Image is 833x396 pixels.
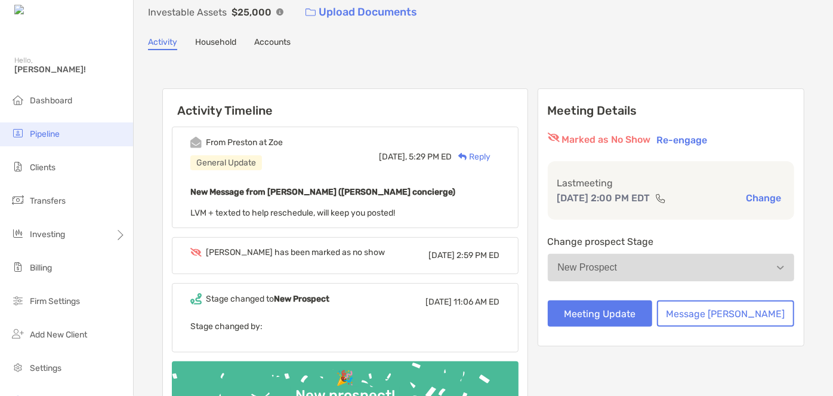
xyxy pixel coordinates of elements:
[11,93,25,107] img: dashboard icon
[558,262,618,273] div: New Prospect
[777,266,784,270] img: Open dropdown arrow
[276,8,283,16] img: Info Icon
[380,152,408,162] span: [DATE],
[190,319,500,334] p: Stage changed by:
[30,296,80,306] span: Firm Settings
[163,89,527,118] h6: Activity Timeline
[206,294,329,304] div: Stage changed to
[306,8,316,17] img: button icon
[548,300,653,327] button: Meeting Update
[195,37,236,50] a: Household
[30,129,60,139] span: Pipeline
[14,65,126,75] span: [PERSON_NAME]!
[206,137,283,148] div: From Preston at Zoe
[190,248,202,257] img: Event icon
[11,226,25,241] img: investing icon
[655,194,666,203] img: communication type
[548,133,560,142] img: red eyr
[30,363,61,373] span: Settings
[190,155,262,170] div: General Update
[548,254,795,281] button: New Prospect
[742,192,785,204] button: Change
[30,196,66,206] span: Transfers
[557,191,650,205] p: [DATE] 2:00 PM EDT
[30,263,52,273] span: Billing
[30,229,65,240] span: Investing
[11,260,25,274] img: billing icon
[548,103,795,118] p: Meeting Details
[30,96,72,106] span: Dashboard
[232,5,272,20] p: $25,000
[457,250,500,260] span: 2:59 PM ED
[190,293,202,305] img: Event icon
[11,193,25,207] img: transfers icon
[14,5,65,16] img: Zoe Logo
[148,5,227,20] p: Investable Assets
[11,360,25,374] img: settings icon
[409,152,452,162] span: 5:29 PM ED
[190,208,395,218] span: LVM + texted to help reschedule, will keep you posted!
[190,137,202,148] img: Event icon
[11,126,25,140] img: pipeline icon
[190,187,455,197] b: New Message from [PERSON_NAME] ([PERSON_NAME] concierge)
[562,133,651,147] p: Marked as No Show
[11,159,25,174] img: clients icon
[206,247,385,257] div: [PERSON_NAME] has been marked as no show
[11,293,25,308] img: firm-settings icon
[426,297,452,307] span: [DATE]
[557,176,785,191] p: Last meeting
[657,300,794,327] button: Message [PERSON_NAME]
[458,153,467,161] img: Reply icon
[148,37,177,50] a: Activity
[454,297,500,307] span: 11:06 AM ED
[548,234,795,249] p: Change prospect Stage
[254,37,291,50] a: Accounts
[452,151,491,163] div: Reply
[429,250,455,260] span: [DATE]
[30,330,87,340] span: Add New Client
[30,162,55,173] span: Clients
[331,370,359,387] div: 🎉
[653,133,711,147] button: Re-engage
[11,327,25,341] img: add_new_client icon
[274,294,329,304] b: New Prospect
